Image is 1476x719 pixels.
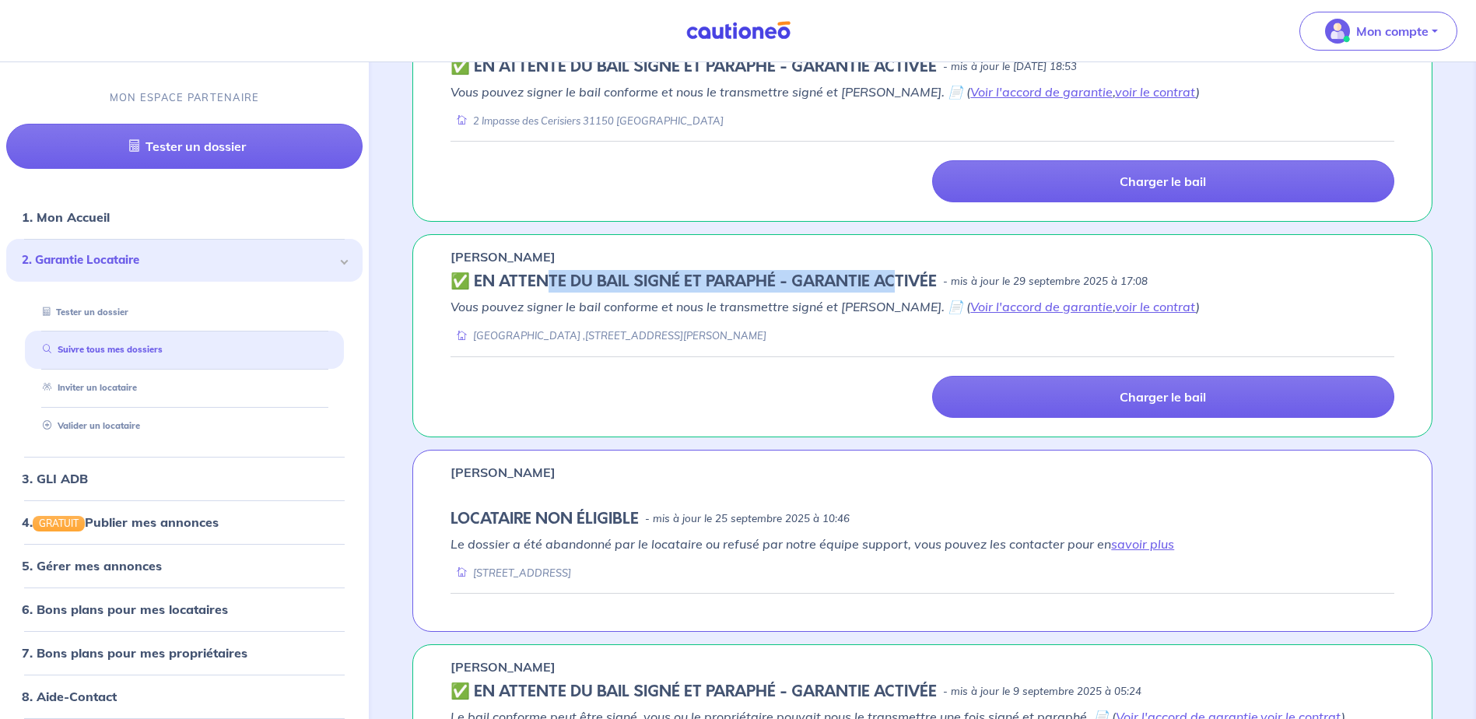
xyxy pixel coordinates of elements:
[22,645,247,661] a: 7. Bons plans pour mes propriétaires
[451,682,937,701] h5: ✅️️️ EN ATTENTE DU BAIL SIGNÉ ET PARAPHÉ - GARANTIE ACTIVÉE
[6,681,363,712] div: 8. Aide-Contact
[22,602,228,617] a: 6. Bons plans pour mes locataires
[37,307,128,317] a: Tester un dossier
[943,59,1077,75] p: - mis à jour le [DATE] 18:53
[970,84,1113,100] a: Voir l'accord de garantie
[22,514,219,530] a: 4.GRATUITPublier mes annonces
[1325,19,1350,44] img: illu_account_valid_menu.svg
[25,338,344,363] div: Suivre tous mes dossiers
[37,383,137,394] a: Inviter un locataire
[451,114,724,128] div: 2 Impasse des Cerisiers 31150 [GEOGRAPHIC_DATA]
[645,511,850,527] p: - mis à jour le 25 septembre 2025 à 10:46
[22,471,88,486] a: 3. GLI ADB
[451,682,1394,701] div: state: CONTRACT-SIGNED, Context: ,IS-GL-CAUTION
[932,160,1394,202] a: Charger le bail
[1356,22,1429,40] p: Mon compte
[451,510,639,528] h5: LOCATAIRE NON ÉLIGIBLE
[1115,84,1196,100] a: voir le contrat
[451,58,1394,76] div: state: CONTRACT-SIGNED, Context: FINISHED,IS-GL-CAUTION
[680,21,797,40] img: Cautioneo
[451,463,556,482] p: [PERSON_NAME]
[451,299,1200,314] em: Vous pouvez signer le bail conforme et nous le transmettre signé et [PERSON_NAME]. 📄 ( , )
[1299,12,1457,51] button: illu_account_valid_menu.svgMon compte
[6,202,363,233] div: 1. Mon Accueil
[6,550,363,581] div: 5. Gérer mes annonces
[451,536,1174,552] em: Le dossier a été abandonné par le locataire ou refusé par notre équipe support, vous pouvez les c...
[451,272,937,291] h5: ✅️️️ EN ATTENTE DU BAIL SIGNÉ ET PARAPHÉ - GARANTIE ACTIVÉE
[932,376,1394,418] a: Charger le bail
[970,299,1113,314] a: Voir l'accord de garantie
[451,566,571,580] div: [STREET_ADDRESS]
[1120,389,1206,405] p: Charger le bail
[22,252,335,270] span: 2. Garantie Locataire
[451,328,766,343] div: [GEOGRAPHIC_DATA] ,[STREET_ADDRESS][PERSON_NAME]
[451,247,556,266] p: [PERSON_NAME]
[6,507,363,538] div: 4.GRATUITPublier mes annonces
[451,510,1394,528] div: state: ARCHIVED, Context: ,NULL-NO-CERTIFICATE
[1115,299,1196,314] a: voir le contrat
[451,658,556,676] p: [PERSON_NAME]
[451,58,937,76] h5: ✅️️️ EN ATTENTE DU BAIL SIGNÉ ET PARAPHÉ - GARANTIE ACTIVÉE
[943,684,1141,700] p: - mis à jour le 9 septembre 2025 à 05:24
[37,345,163,356] a: Suivre tous mes dossiers
[6,240,363,282] div: 2. Garantie Locataire
[22,210,110,226] a: 1. Mon Accueil
[1120,174,1206,189] p: Charger le bail
[110,90,260,105] p: MON ESPACE PARTENAIRE
[22,558,162,573] a: 5. Gérer mes annonces
[451,84,1200,100] em: Vous pouvez signer le bail conforme et nous le transmettre signé et [PERSON_NAME]. 📄 ( , )
[943,274,1148,289] p: - mis à jour le 29 septembre 2025 à 17:08
[25,413,344,439] div: Valider un locataire
[1111,536,1174,552] a: savoir plus
[451,272,1394,291] div: state: CONTRACT-SIGNED, Context: FINISHED,IS-GL-CAUTION
[22,689,117,704] a: 8. Aide-Contact
[25,300,344,325] div: Tester un dossier
[37,420,140,431] a: Valider un locataire
[25,376,344,402] div: Inviter un locataire
[6,463,363,494] div: 3. GLI ADB
[6,637,363,668] div: 7. Bons plans pour mes propriétaires
[6,594,363,625] div: 6. Bons plans pour mes locataires
[6,125,363,170] a: Tester un dossier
